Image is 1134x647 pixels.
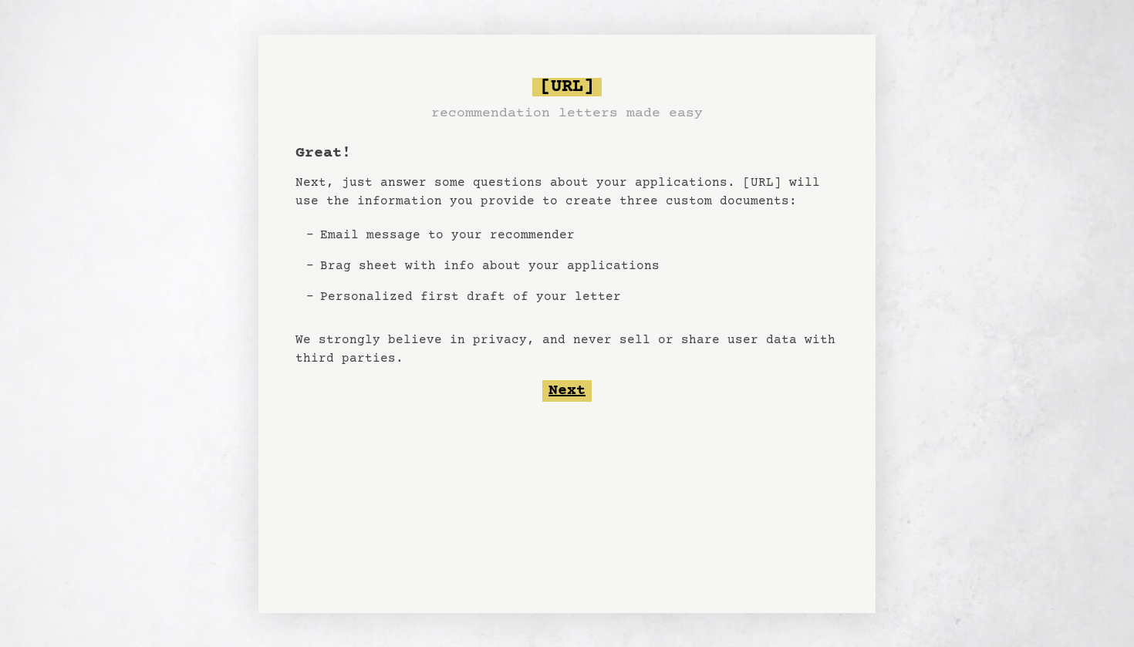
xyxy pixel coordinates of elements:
[431,103,703,124] h3: recommendation letters made easy
[542,380,592,402] button: Next
[314,220,666,251] li: Email message to your recommender
[532,78,602,96] span: [URL]
[295,174,839,211] p: Next, just answer some questions about your applications. [URL] will use the information you prov...
[295,143,351,164] h1: Great!
[314,251,666,281] li: Brag sheet with info about your applications
[295,331,839,368] p: We strongly believe in privacy, and never sell or share user data with third parties.
[314,281,666,312] li: Personalized first draft of your letter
